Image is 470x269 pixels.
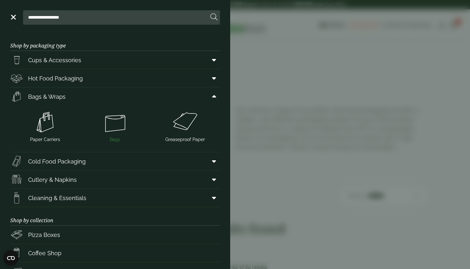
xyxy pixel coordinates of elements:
[10,191,23,204] img: open-wipe.svg
[10,228,23,241] img: Pizza_boxes.svg
[10,155,23,168] img: Sandwich_box.svg
[83,108,148,144] a: Bags
[10,51,220,69] a: Cups & Accessories
[10,244,220,262] a: Coffee Shop
[28,157,86,166] span: Cold Food Packaging
[3,250,19,266] button: Open CMP widget
[10,72,23,85] img: Deli_box.svg
[10,189,220,207] a: Cleaning & Essentials
[28,92,66,101] span: Bags & Wraps
[10,247,23,259] img: HotDrink_paperCup.svg
[10,226,220,244] a: Pizza Boxes
[153,108,217,144] a: Greaseproof Paper
[83,109,148,135] img: Bags.svg
[28,74,83,83] span: Hot Food Packaging
[10,54,23,66] img: PintNhalf_cup.svg
[153,109,217,135] img: Greaseproof_paper.svg
[10,88,220,105] a: Bags & Wraps
[28,194,86,202] span: Cleaning & Essentials
[10,173,23,186] img: Cutlery.svg
[10,171,220,189] a: Cutlery & Napkins
[110,136,120,143] span: Bags
[28,249,61,257] span: Coffee Shop
[10,207,220,226] h3: Shop by collection
[28,175,77,184] span: Cutlery & Napkins
[28,231,60,239] span: Pizza Boxes
[10,90,23,103] img: Paper_carriers.svg
[28,56,81,64] span: Cups & Accessories
[13,109,78,135] img: Paper_carriers.svg
[10,152,220,170] a: Cold Food Packaging
[165,136,205,143] span: Greaseproof Paper
[13,108,78,144] a: Paper Carriers
[30,136,60,143] span: Paper Carriers
[10,69,220,87] a: Hot Food Packaging
[10,32,220,51] h3: Shop by packaging type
